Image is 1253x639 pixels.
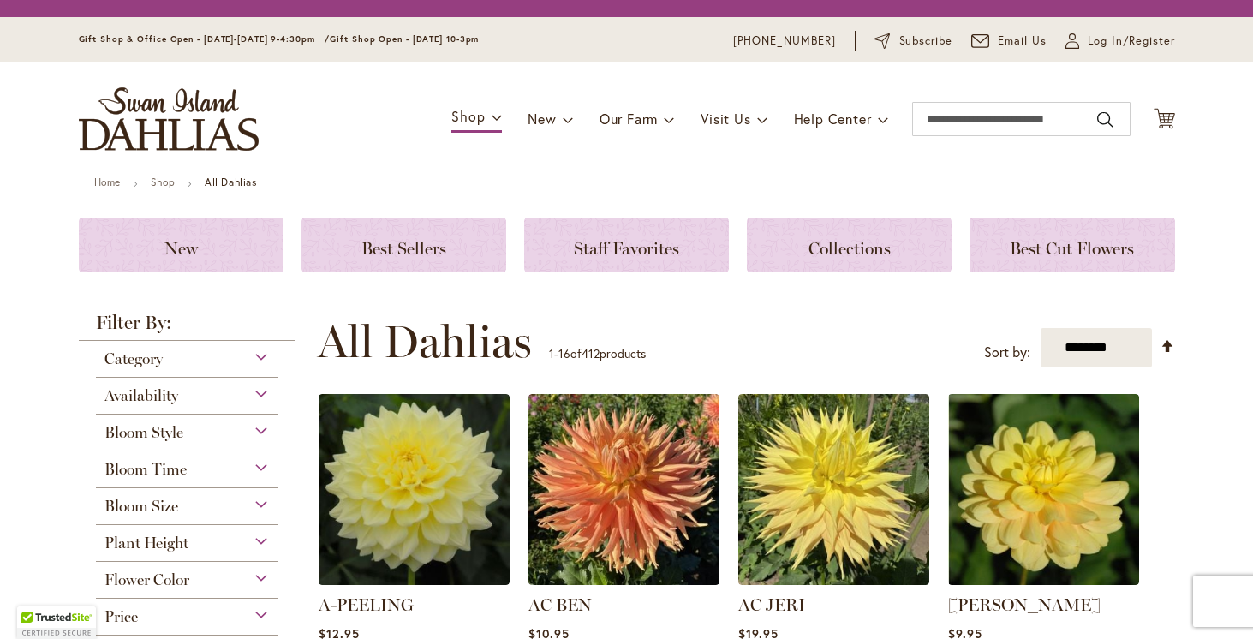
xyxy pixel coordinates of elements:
[94,176,121,188] a: Home
[738,572,929,588] a: AC Jeri
[582,345,600,361] span: 412
[319,572,510,588] a: A-Peeling
[151,176,175,188] a: Shop
[330,33,479,45] span: Gift Shop Open - [DATE] 10-3pm
[451,107,485,125] span: Shop
[319,594,414,615] a: A-PEELING
[899,33,953,50] span: Subscribe
[79,218,283,272] a: New
[104,497,178,516] span: Bloom Size
[984,337,1030,368] label: Sort by:
[1097,106,1113,134] button: Search
[104,607,138,626] span: Price
[549,340,646,367] p: - of products
[104,349,163,368] span: Category
[874,33,952,50] a: Subscribe
[104,386,178,405] span: Availability
[600,110,658,128] span: Our Farm
[733,33,837,50] a: [PHONE_NUMBER]
[971,33,1047,50] a: Email Us
[79,33,331,45] span: Gift Shop & Office Open - [DATE]-[DATE] 9-4:30pm /
[1088,33,1175,50] span: Log In/Register
[558,345,570,361] span: 16
[104,570,189,589] span: Flower Color
[701,110,750,128] span: Visit Us
[301,218,506,272] a: Best Sellers
[361,238,446,259] span: Best Sellers
[1065,33,1175,50] a: Log In/Register
[164,238,198,259] span: New
[104,534,188,552] span: Plant Height
[948,572,1139,588] a: AHOY MATEY
[549,345,554,361] span: 1
[104,423,183,442] span: Bloom Style
[528,110,556,128] span: New
[808,238,891,259] span: Collections
[948,394,1139,585] img: AHOY MATEY
[79,87,259,151] a: store logo
[524,218,729,272] a: Staff Favorites
[528,594,592,615] a: AC BEN
[970,218,1174,272] a: Best Cut Flowers
[738,394,929,585] img: AC Jeri
[998,33,1047,50] span: Email Us
[528,572,719,588] a: AC BEN
[738,594,805,615] a: AC JERI
[319,394,510,585] img: A-Peeling
[13,578,61,626] iframe: Launch Accessibility Center
[318,316,532,367] span: All Dahlias
[528,394,719,585] img: AC BEN
[747,218,952,272] a: Collections
[104,460,187,479] span: Bloom Time
[574,238,679,259] span: Staff Favorites
[79,314,296,341] strong: Filter By:
[205,176,257,188] strong: All Dahlias
[794,110,872,128] span: Help Center
[1010,238,1134,259] span: Best Cut Flowers
[948,594,1101,615] a: [PERSON_NAME]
